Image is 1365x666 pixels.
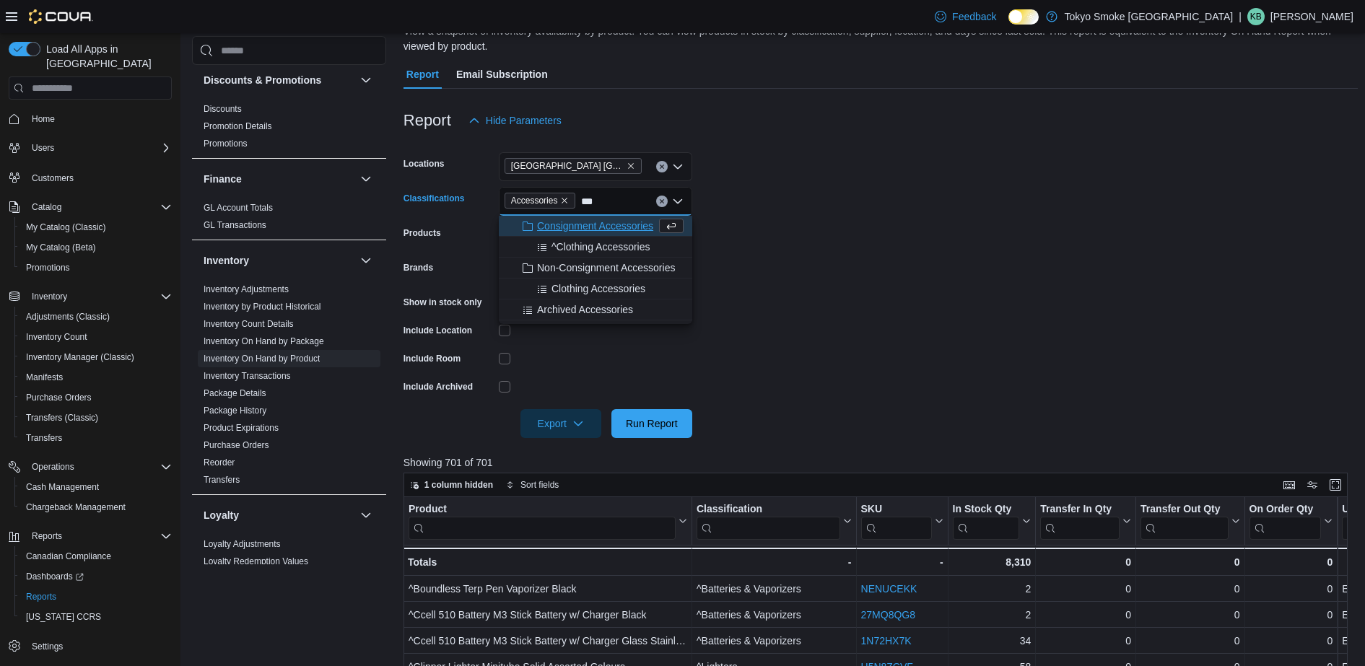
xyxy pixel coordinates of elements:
span: GL Account Totals [204,202,273,214]
button: Clothing Accessories [499,279,692,299]
div: - [697,553,852,571]
button: Inventory [204,253,354,268]
span: Ottawa Wellington [505,158,642,174]
button: SKU [860,503,943,540]
button: Home [3,108,178,129]
button: Transfers (Classic) [14,408,178,428]
div: 0 [1249,580,1333,597]
div: 0 [1141,632,1239,649]
h3: Inventory [204,253,249,268]
span: Inventory Manager (Classic) [26,351,134,363]
span: Inventory by Product Historical [204,301,321,312]
span: Inventory [32,291,67,302]
button: Clear input [656,196,668,207]
a: Manifests [20,369,69,386]
button: Keyboard shortcuts [1281,476,1298,494]
p: Tokyo Smoke [GEOGRAPHIC_DATA] [1065,8,1234,25]
div: Transfer Out Qty [1141,503,1228,540]
button: Enter fullscreen [1327,476,1344,494]
span: Customers [32,172,74,184]
span: Inventory Transactions [204,370,291,382]
button: Inventory [3,286,178,307]
input: Dark Mode [1008,9,1039,25]
div: 0 [1249,553,1333,571]
button: Discounts & Promotions [357,71,375,89]
button: Hide Parameters [463,106,567,135]
a: Inventory by Product Historical [204,302,321,312]
button: Non-Consignment Accessories [499,258,692,279]
span: Catalog [32,201,61,213]
a: Loyalty Redemption Values [204,556,308,566]
span: Inventory On Hand by Package [204,336,324,347]
button: Close list of options [672,196,684,207]
span: Promotion Details [204,121,272,132]
div: Transfer In Qty [1040,503,1120,517]
span: My Catalog (Beta) [26,242,96,253]
button: Operations [3,457,178,477]
button: Reports [3,526,178,546]
span: Archived Accessories [537,302,633,317]
button: Transfer Out Qty [1141,503,1239,540]
h3: Loyalty [204,508,239,522]
button: Transfers [14,428,178,448]
a: 27MQ8QG8 [860,609,915,621]
span: Users [26,139,172,157]
span: Consignment Accessories [537,219,653,233]
button: Purchase Orders [14,387,178,408]
div: Transfer In Qty [1040,503,1120,540]
label: Brands [404,262,433,273]
span: Clothing Accessories [551,281,645,296]
button: Export [520,409,601,438]
p: [PERSON_NAME] [1270,8,1353,25]
div: Loyalty [192,535,386,576]
span: Export [529,409,593,438]
button: Finance [357,170,375,188]
div: In Stock Qty [952,503,1019,540]
span: Operations [32,461,74,473]
label: Classifications [404,193,465,204]
a: Loyalty Adjustments [204,539,281,549]
span: My Catalog (Beta) [20,239,172,256]
span: Loyalty Redemption Values [204,556,308,567]
a: Chargeback Management [20,499,131,516]
button: Reports [26,527,68,545]
a: Package Details [204,388,266,398]
a: Dashboards [14,566,178,587]
div: ^Ccell 510 Battery M3 Stick Battery w/ Charger Black [409,606,687,623]
button: Product [409,503,687,540]
button: Loyalty [204,508,354,522]
button: Transfer In Qty [1040,503,1131,540]
span: [US_STATE] CCRS [26,611,101,623]
button: Open list of options [672,161,684,172]
div: 0 [1141,580,1239,597]
button: Cash Management [14,477,178,497]
span: Package Details [204,387,266,399]
span: 1 column hidden [424,479,493,491]
span: Reports [26,527,172,545]
span: Inventory Count Details [204,318,294,330]
a: My Catalog (Beta) [20,239,102,256]
div: Finance [192,199,386,240]
span: Adjustments (Classic) [20,308,172,325]
div: 0 [1249,606,1333,623]
span: [GEOGRAPHIC_DATA] [GEOGRAPHIC_DATA] [511,159,624,173]
a: Inventory Transactions [204,371,291,381]
span: Purchase Orders [26,392,92,403]
a: Inventory On Hand by Package [204,336,324,346]
p: Showing 701 of 701 [404,455,1358,470]
a: Inventory Adjustments [204,284,289,294]
span: Transfers [204,474,240,486]
a: Feedback [929,2,1002,31]
span: Inventory Adjustments [204,284,289,295]
span: Reorder [204,457,235,468]
div: Discounts & Promotions [192,100,386,158]
a: Inventory Count Details [204,319,294,329]
button: Users [26,139,60,157]
a: Inventory Manager (Classic) [20,349,140,366]
div: ^Batteries & Vaporizers [697,580,852,597]
button: 1 column hidden [404,476,499,494]
button: On Order Qty [1249,503,1333,540]
span: Operations [26,458,172,476]
a: Cash Management [20,478,105,496]
button: Clear input [656,161,668,172]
